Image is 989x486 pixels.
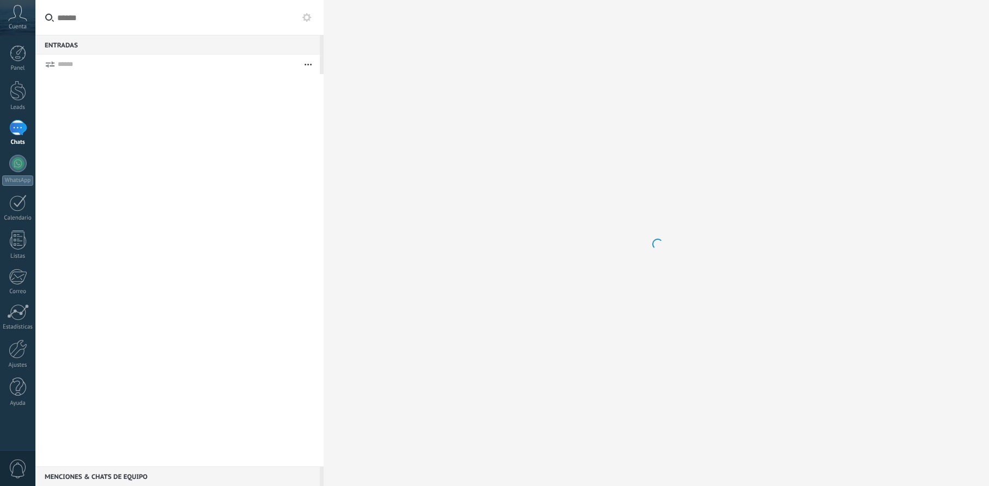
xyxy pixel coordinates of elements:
div: Chats [2,139,34,146]
div: Calendario [2,215,34,222]
div: Entradas [35,35,320,54]
span: Cuenta [9,23,27,31]
div: Listas [2,253,34,260]
div: Estadísticas [2,324,34,331]
div: Leads [2,104,34,111]
div: Menciones & Chats de equipo [35,466,320,486]
div: Panel [2,65,34,72]
div: Ajustes [2,362,34,369]
div: Correo [2,288,34,295]
button: Más [296,54,320,74]
div: Ayuda [2,400,34,407]
div: WhatsApp [2,175,33,186]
